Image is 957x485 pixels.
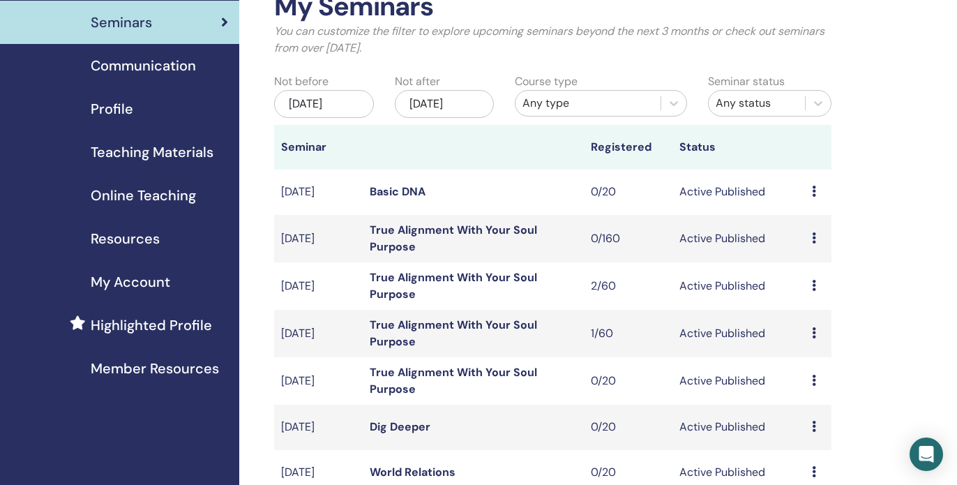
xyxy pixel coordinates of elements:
th: Seminar [274,125,363,170]
span: My Account [91,271,170,292]
a: True Alignment With Your Soul Purpose [370,270,537,301]
span: Teaching Materials [91,142,213,163]
a: Dig Deeper [370,419,430,434]
a: Basic DNA [370,184,425,199]
span: Profile [91,98,133,119]
label: Seminar status [708,73,785,90]
label: Not after [395,73,440,90]
div: [DATE] [274,90,374,118]
td: [DATE] [274,170,363,215]
span: Member Resources [91,358,219,379]
div: Any status [716,95,798,112]
span: Resources [91,228,160,249]
td: 0/20 [584,357,672,405]
a: True Alignment With Your Soul Purpose [370,318,537,349]
span: Communication [91,55,196,76]
td: Active Published [672,310,805,357]
a: World Relations [370,465,455,479]
td: Active Published [672,170,805,215]
td: [DATE] [274,357,363,405]
span: Highlighted Profile [91,315,212,336]
span: Seminars [91,12,152,33]
a: True Alignment With Your Soul Purpose [370,365,537,396]
td: Active Published [672,357,805,405]
td: [DATE] [274,215,363,262]
td: Active Published [672,215,805,262]
a: True Alignment With Your Soul Purpose [370,223,537,254]
div: Open Intercom Messenger [910,438,943,471]
label: Not before [274,73,329,90]
span: Online Teaching [91,185,196,206]
div: Any type [522,95,653,112]
td: 2/60 [584,262,672,310]
td: Active Published [672,405,805,450]
p: You can customize the filter to explore upcoming seminars beyond the next 3 months or check out s... [274,23,831,57]
td: 1/60 [584,310,672,357]
td: 0/20 [584,405,672,450]
td: [DATE] [274,262,363,310]
th: Registered [584,125,672,170]
td: Active Published [672,262,805,310]
div: [DATE] [395,90,495,118]
td: [DATE] [274,310,363,357]
td: 0/160 [584,215,672,262]
th: Status [672,125,805,170]
td: 0/20 [584,170,672,215]
td: [DATE] [274,405,363,450]
label: Course type [515,73,578,90]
